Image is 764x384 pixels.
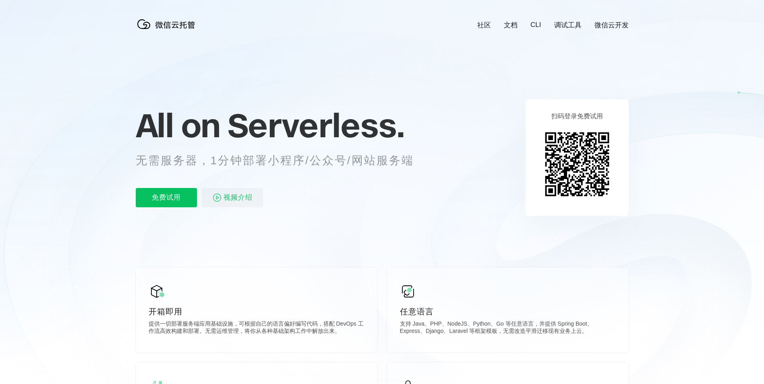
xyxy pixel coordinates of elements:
[212,193,222,202] img: video_play.svg
[136,153,429,169] p: 无需服务器，1分钟部署小程序/公众号/网站服务端
[504,21,518,30] a: 文档
[228,105,404,145] span: Serverless.
[136,16,200,32] img: 微信云托管
[400,306,616,317] p: 任意语言
[149,320,364,337] p: 提供一切部署服务端应用基础设施，可根据自己的语言偏好编写代码，搭配 DevOps 工作流高效构建和部署。无需运维管理，将你从各种基础架构工作中解放出来。
[136,27,200,33] a: 微信云托管
[136,188,197,207] p: 免费试用
[224,188,253,207] span: 视频介绍
[136,105,220,145] span: All on
[554,21,582,30] a: 调试工具
[551,112,603,121] p: 扫码登录免费试用
[477,21,491,30] a: 社区
[149,306,364,317] p: 开箱即用
[400,320,616,337] p: 支持 Java、PHP、NodeJS、Python、Go 等任意语言，并提供 Spring Boot、Express、Django、Laravel 等框架模板，无需改造平滑迁移现有业务上云。
[594,21,629,30] a: 微信云开发
[530,21,541,29] a: CLI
